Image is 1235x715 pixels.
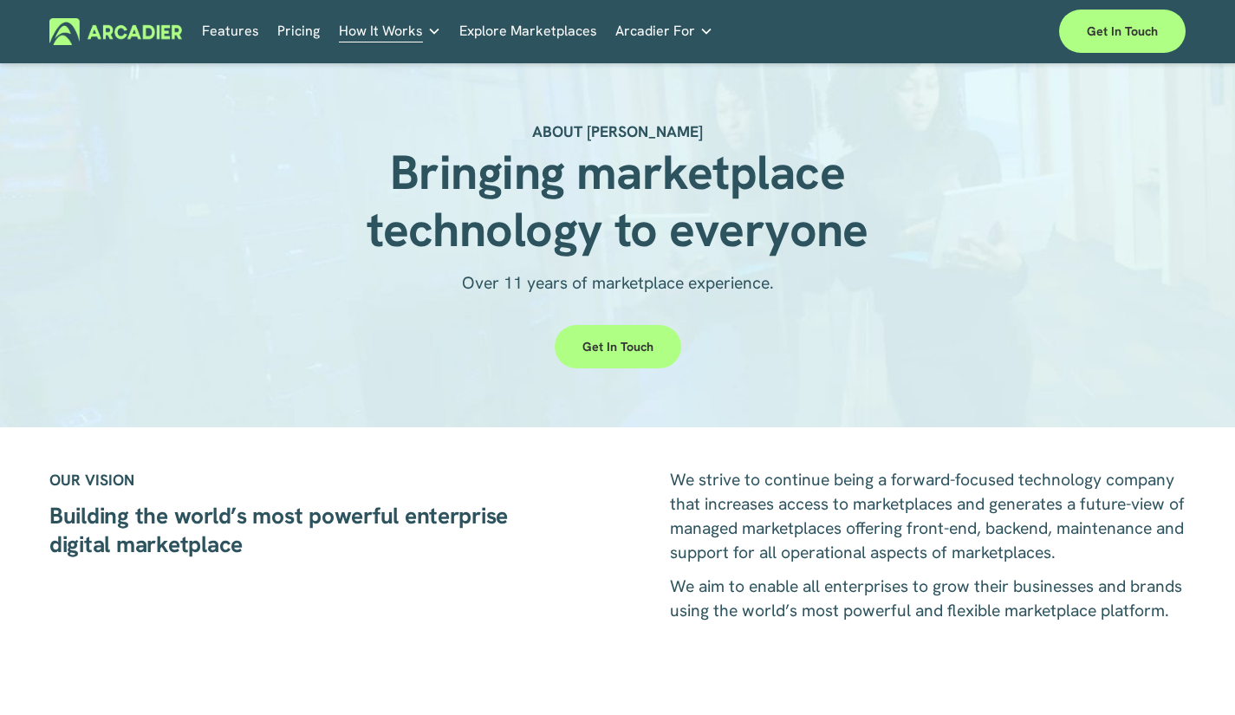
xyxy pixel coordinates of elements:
strong: Bringing marketplace technology to everyone [367,141,868,260]
a: Get in touch [1059,10,1186,53]
a: Get in touch [555,325,681,368]
span: We aim to enable all enterprises to grow their businesses and brands using the world’s most power... [670,575,1186,621]
a: Pricing [277,18,320,45]
span: Arcadier For [615,19,695,43]
span: We strive to continue being a forward-focused technology company that increases access to marketp... [670,469,1189,563]
strong: OUR VISION [49,470,134,490]
a: Features [202,18,259,45]
span: Over 11 years of marketplace experience. [462,272,774,294]
a: folder dropdown [339,18,441,45]
strong: Building the world’s most powerful enterprise digital marketplace [49,501,514,559]
span: How It Works [339,19,423,43]
iframe: Chat Widget [1148,632,1235,715]
img: Arcadier [49,18,182,45]
a: folder dropdown [615,18,713,45]
strong: ABOUT [PERSON_NAME] [532,121,703,141]
a: Explore Marketplaces [459,18,597,45]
